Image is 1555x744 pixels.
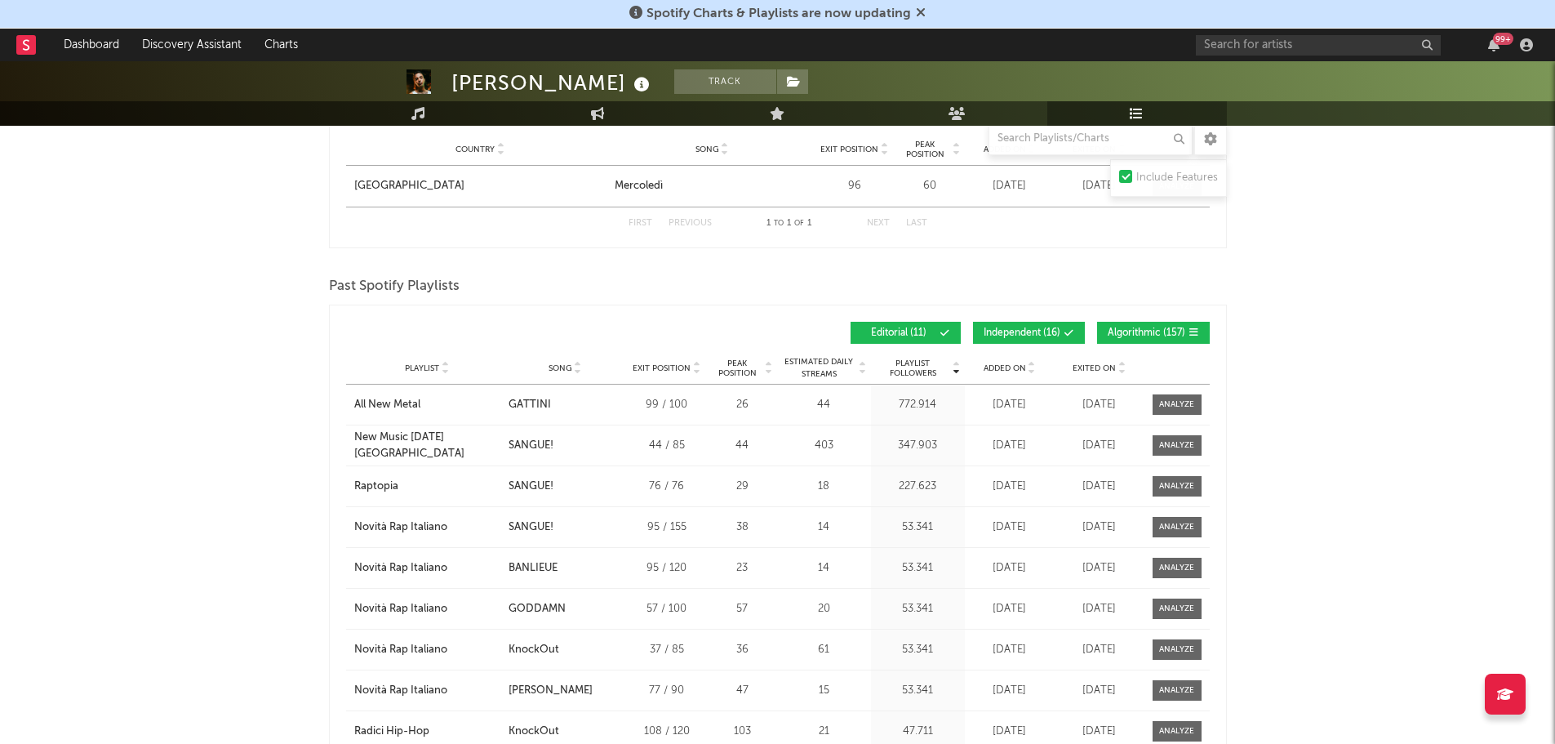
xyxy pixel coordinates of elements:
[712,479,773,495] div: 29
[969,724,1051,740] div: [DATE]
[630,438,704,454] div: 44 / 85
[781,519,867,536] div: 14
[52,29,131,61] a: Dashboard
[509,683,621,699] a: [PERSON_NAME]
[875,438,961,454] div: 347.903
[509,438,553,454] div: SANGUE!
[712,359,763,378] span: Peak Position
[630,479,704,495] div: 76 / 76
[781,438,867,454] div: 403
[455,145,495,154] span: Country
[861,328,936,338] span: Editorial ( 11 )
[875,560,961,577] div: 53.341
[781,642,867,658] div: 61
[1108,328,1185,338] span: Algorithmic ( 157 )
[1136,168,1218,188] div: Include Features
[630,560,704,577] div: 95 / 120
[744,214,834,234] div: 1 1 1
[969,519,1051,536] div: [DATE]
[354,724,501,740] a: Radici Hip-Hop
[1059,601,1140,617] div: [DATE]
[1059,438,1140,454] div: [DATE]
[509,519,553,536] div: SANGUE!
[354,601,501,617] a: Novità Rap Italiano
[916,7,926,20] span: Dismiss
[906,219,927,228] button: Last
[712,724,773,740] div: 103
[354,519,447,536] div: Novità Rap Italiano
[875,397,961,413] div: 772.914
[509,519,621,536] a: SANGUE!
[509,397,551,413] div: GATTINI
[1059,519,1140,536] div: [DATE]
[774,220,784,227] span: to
[509,479,553,495] div: SANGUE!
[1097,322,1210,344] button: Algorithmic(157)
[615,178,663,194] div: Mercoledì
[509,438,621,454] a: SANGUE!
[818,178,891,194] div: 96
[1488,38,1499,51] button: 99+
[354,683,501,699] a: Novità Rap Italiano
[451,69,654,96] div: [PERSON_NAME]
[509,601,566,617] div: GODDAMN
[969,642,1051,658] div: [DATE]
[509,397,621,413] a: GATTINI
[630,397,704,413] div: 99 / 100
[875,359,951,378] span: Playlist Followers
[354,560,447,577] div: Novità Rap Italiano
[875,601,961,617] div: 53.341
[354,683,447,699] div: Novità Rap Italiano
[695,145,719,154] span: Song
[712,438,773,454] div: 44
[973,322,1085,344] button: Independent(16)
[875,479,961,495] div: 227.623
[630,601,704,617] div: 57 / 100
[875,642,961,658] div: 53.341
[131,29,253,61] a: Discovery Assistant
[781,560,867,577] div: 14
[633,363,691,373] span: Exit Position
[509,683,593,699] div: [PERSON_NAME]
[984,145,1026,154] span: Added On
[1059,683,1140,699] div: [DATE]
[781,356,857,381] span: Estimated Daily Streams
[900,140,951,159] span: Peak Position
[875,724,961,740] div: 47.711
[969,560,1051,577] div: [DATE]
[354,642,447,658] div: Novità Rap Italiano
[354,642,501,658] a: Novità Rap Italiano
[674,69,776,94] button: Track
[630,724,704,740] div: 108 / 120
[712,560,773,577] div: 23
[509,724,559,740] div: KnockOut
[969,601,1051,617] div: [DATE]
[1059,397,1140,413] div: [DATE]
[712,519,773,536] div: 38
[781,397,867,413] div: 44
[354,178,464,194] div: [GEOGRAPHIC_DATA]
[781,724,867,740] div: 21
[712,642,773,658] div: 36
[354,430,501,461] a: New Music [DATE] [GEOGRAPHIC_DATA]
[629,219,652,228] button: First
[354,724,429,740] div: Radici Hip-Hop
[712,601,773,617] div: 57
[509,560,558,577] div: BANLIEUE
[509,724,621,740] a: KnockOut
[989,123,1193,155] input: Search Playlists/Charts
[712,683,773,699] div: 47
[509,642,621,658] a: KnockOut
[851,322,961,344] button: Editorial(11)
[781,601,867,617] div: 20
[354,519,501,536] a: Novità Rap Italiano
[820,145,878,154] span: Exit Position
[969,397,1051,413] div: [DATE]
[509,560,621,577] a: BANLIEUE
[969,479,1051,495] div: [DATE]
[984,363,1026,373] span: Added On
[875,519,961,536] div: 53.341
[615,178,809,194] a: Mercoledì
[630,642,704,658] div: 37 / 85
